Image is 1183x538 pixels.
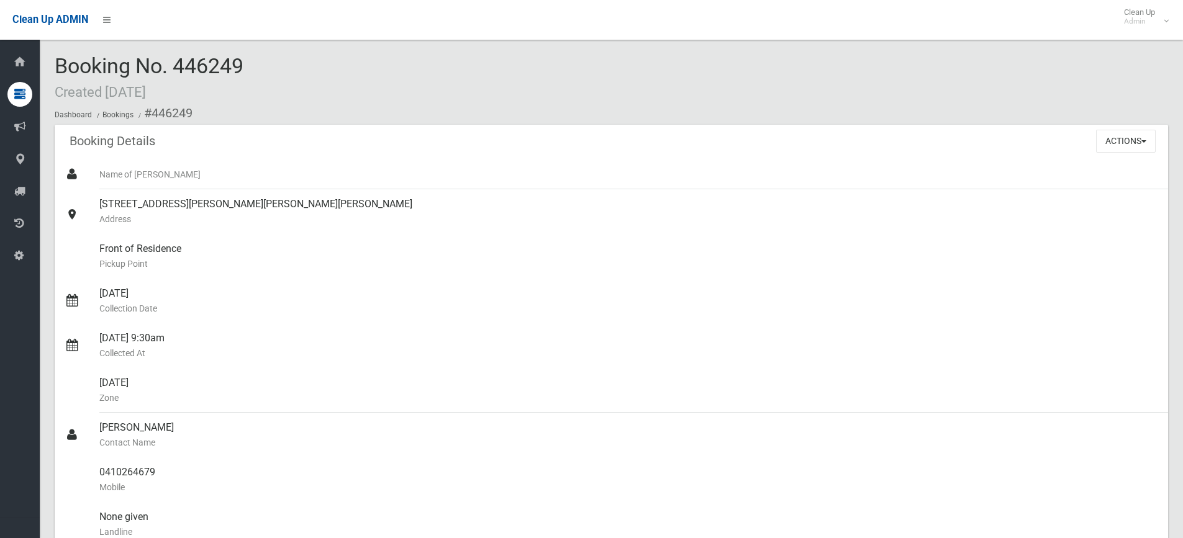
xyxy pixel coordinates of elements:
[99,212,1158,226] small: Address
[55,53,243,102] span: Booking No. 446249
[99,279,1158,323] div: [DATE]
[55,110,92,119] a: Dashboard
[1118,7,1167,26] span: Clean Up
[99,323,1158,368] div: [DATE] 9:30am
[99,368,1158,413] div: [DATE]
[55,129,170,153] header: Booking Details
[99,301,1158,316] small: Collection Date
[99,256,1158,271] small: Pickup Point
[99,346,1158,361] small: Collected At
[99,189,1158,234] div: [STREET_ADDRESS][PERSON_NAME][PERSON_NAME][PERSON_NAME]
[99,234,1158,279] div: Front of Residence
[99,457,1158,502] div: 0410264679
[135,102,193,125] li: #446249
[99,167,1158,182] small: Name of [PERSON_NAME]
[99,390,1158,405] small: Zone
[1096,130,1156,153] button: Actions
[99,413,1158,457] div: [PERSON_NAME]
[1124,17,1155,26] small: Admin
[55,84,146,100] small: Created [DATE]
[102,110,134,119] a: Bookings
[99,480,1158,495] small: Mobile
[99,435,1158,450] small: Contact Name
[12,14,88,25] span: Clean Up ADMIN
